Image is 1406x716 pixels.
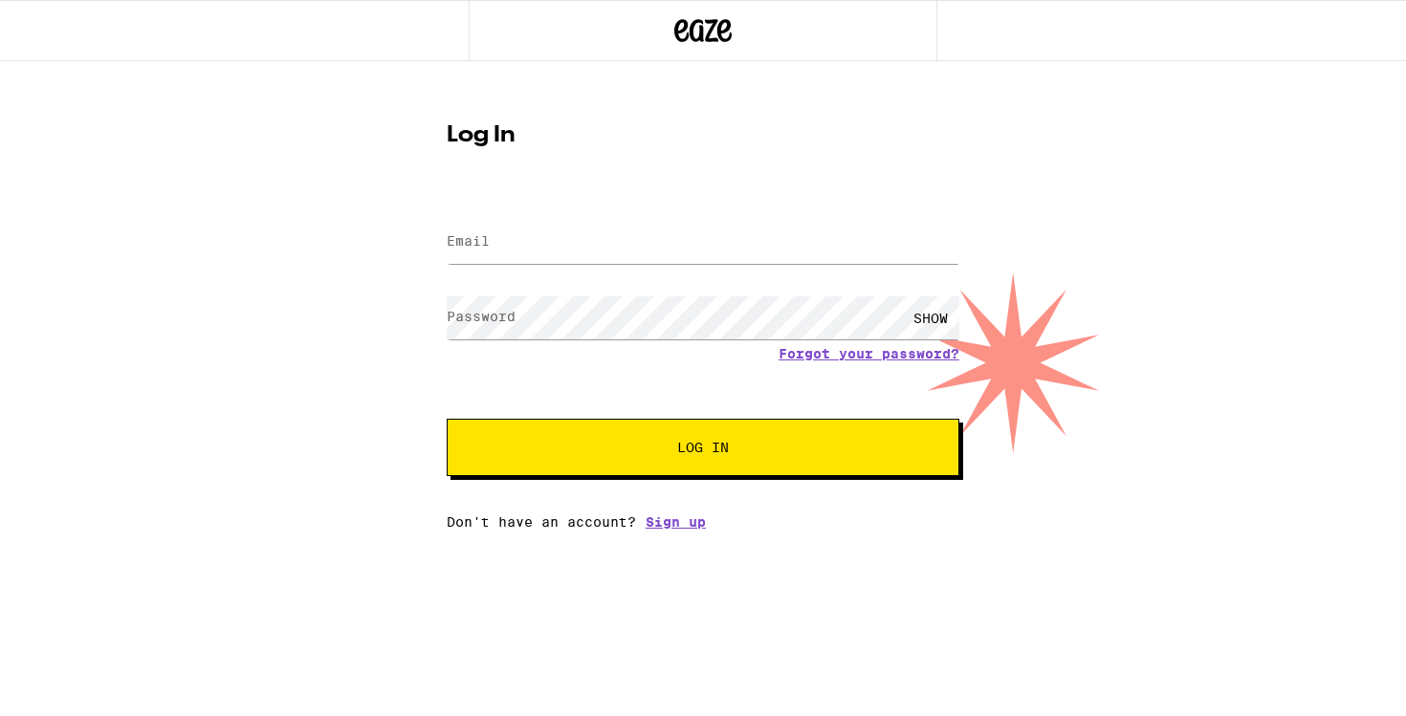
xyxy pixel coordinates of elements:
[447,221,959,264] input: Email
[779,346,959,361] a: Forgot your password?
[447,124,959,147] h1: Log In
[447,309,516,324] label: Password
[677,441,729,454] span: Log In
[902,296,959,339] div: SHOW
[447,419,959,476] button: Log In
[447,233,490,249] label: Email
[646,514,706,530] a: Sign up
[447,514,959,530] div: Don't have an account?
